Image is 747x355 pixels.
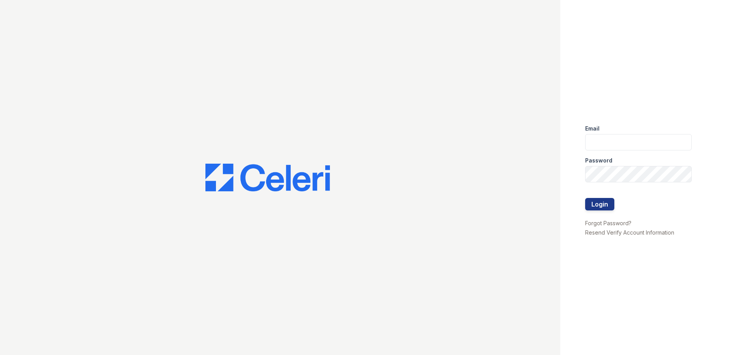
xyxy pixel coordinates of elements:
[585,125,600,132] label: Email
[585,198,614,210] button: Login
[585,157,612,164] label: Password
[585,229,674,236] a: Resend Verify Account Information
[205,164,330,192] img: CE_Logo_Blue-a8612792a0a2168367f1c8372b55b34899dd931a85d93a1a3d3e32e68fde9ad4.png
[585,220,631,226] a: Forgot Password?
